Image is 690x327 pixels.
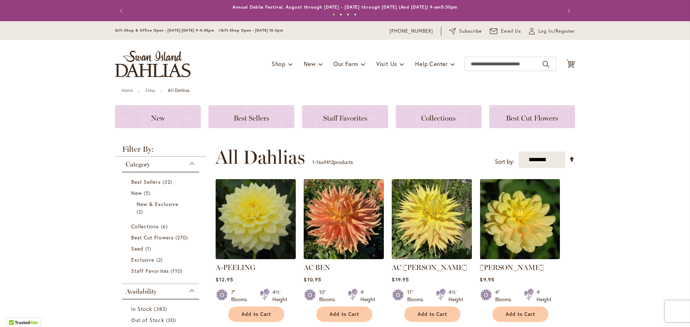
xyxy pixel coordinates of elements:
[272,289,287,303] div: 4½' Height
[131,256,154,263] span: Exclusive
[304,60,316,67] span: New
[312,157,353,168] p: - of products
[529,28,575,35] a: Log In/Register
[490,28,521,35] a: Email Us
[126,288,157,295] span: Availability
[480,179,560,259] img: AHOY MATEY
[231,289,251,303] div: 7" Blooms
[144,189,152,197] span: 5
[131,245,143,252] span: Seed
[330,311,359,317] span: Add to Cart
[459,28,482,35] span: Subscribe
[156,256,165,263] span: 2
[340,13,342,16] button: 2 of 4
[137,208,145,215] span: 2
[304,179,384,259] img: AC BEN
[404,307,460,322] button: Add to Cart
[392,179,472,259] img: AC Jeri
[171,267,184,275] span: 110
[145,88,155,93] a: Shop
[115,28,221,33] span: Gift Shop & Office Open - [DATE]-[DATE] 9-4:30pm /
[392,254,472,261] a: AC Jeri
[415,60,448,67] span: Help Center
[506,114,558,122] span: Best Cut Flowers
[376,60,397,67] span: Visit Us
[168,88,190,93] strong: All Dahlias
[234,114,269,122] span: Best Sellers
[131,178,192,186] a: Best Sellers
[407,289,427,303] div: 11" Blooms
[480,263,544,272] a: [PERSON_NAME]
[392,276,409,283] span: $19.95
[151,114,165,122] span: New
[304,254,384,261] a: AC BEN
[492,307,548,322] button: Add to Cart
[131,305,192,313] a: In Stock 382
[131,234,174,241] span: Best Cut Flowers
[131,223,192,230] a: Collections
[166,316,178,324] span: 30
[333,60,358,67] span: Our Farm
[537,289,551,303] div: 4' Height
[131,234,192,241] a: Best Cut Flowers
[215,146,305,168] span: All Dahlias
[121,88,133,93] a: Home
[131,223,159,230] span: Collections
[319,289,339,303] div: 10" Blooms
[304,276,321,283] span: $10.95
[216,263,256,272] a: A-PEELING
[131,316,192,324] a: Out of Stock 30
[221,28,283,33] span: Gift Shop Open - [DATE] 10-3pm
[137,200,187,215] a: New &amp; Exclusive
[115,4,129,18] button: Previous
[312,159,314,165] span: 1
[175,234,190,241] span: 270
[495,155,514,168] label: Sort by:
[316,159,321,165] span: 16
[332,13,335,16] button: 1 of 4
[131,189,192,197] a: New
[137,201,178,207] span: New & Exclusive
[216,179,296,259] img: A-Peeling
[396,105,482,128] a: Collections
[392,263,467,272] a: AC [PERSON_NAME]
[360,289,375,303] div: 4' Height
[216,276,233,283] span: $12.95
[162,178,174,186] span: 32
[131,245,192,252] a: Seed
[480,254,560,261] a: AHOY MATEY
[480,276,494,283] span: $9.95
[131,178,161,185] span: Best Sellers
[538,28,575,35] span: Log In/Register
[233,4,458,10] a: Annual Dahlia Festival, August through [DATE] - [DATE] through [DATE] (And [DATE]) 9-am5:30pm
[304,263,330,272] a: AC BEN
[326,159,333,165] span: 412
[506,311,535,317] span: Add to Cart
[418,311,447,317] span: Add to Cart
[272,60,286,67] span: Shop
[216,254,296,261] a: A-Peeling
[115,105,201,128] a: New
[115,51,190,77] a: store logo
[126,160,150,168] span: Category
[228,307,284,322] button: Add to Cart
[323,114,367,122] span: Staff Favorites
[390,28,433,35] a: [PHONE_NUMBER]
[131,305,152,312] span: In Stock
[449,28,482,35] a: Subscribe
[354,13,356,16] button: 4 of 4
[131,267,169,274] span: Staff Favorites
[145,245,153,252] span: 1
[316,307,372,322] button: Add to Cart
[501,28,521,35] span: Email Us
[489,105,575,128] a: Best Cut Flowers
[448,289,463,303] div: 4½' Height
[154,305,169,313] span: 382
[131,267,192,275] a: Staff Favorites
[495,289,515,303] div: 4" Blooms
[561,4,575,18] button: Next
[302,105,388,128] a: Staff Favorites
[131,256,192,263] a: Exclusive
[131,317,164,323] span: Out of Stock
[131,190,142,196] span: New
